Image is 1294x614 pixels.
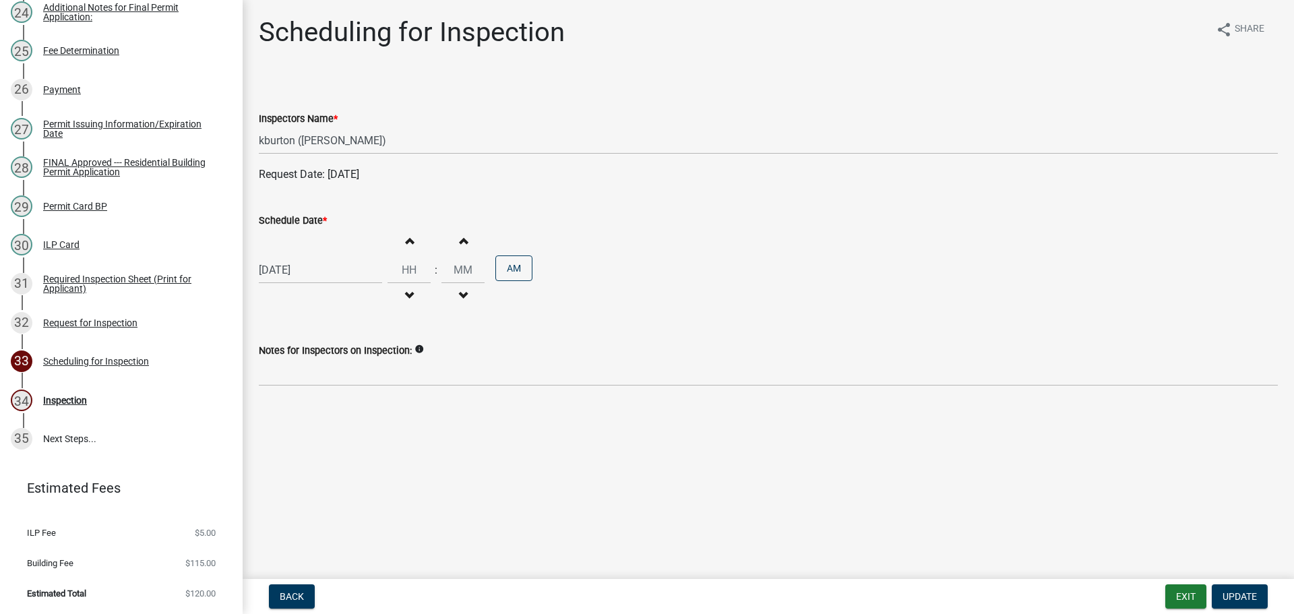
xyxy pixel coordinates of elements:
[414,344,424,354] i: info
[11,40,32,61] div: 25
[11,428,32,450] div: 35
[27,528,56,537] span: ILP Fee
[280,591,304,602] span: Back
[195,528,216,537] span: $5.00
[259,115,338,124] label: Inspectors Name
[388,256,431,284] input: Hours
[11,390,32,411] div: 34
[11,273,32,295] div: 31
[1205,16,1275,42] button: shareShare
[259,16,565,49] h1: Scheduling for Inspection
[1235,22,1264,38] span: Share
[1216,22,1232,38] i: share
[43,85,81,94] div: Payment
[43,274,221,293] div: Required Inspection Sheet (Print for Applicant)
[185,589,216,598] span: $120.00
[43,46,119,55] div: Fee Determination
[43,318,137,328] div: Request for Inspection
[1165,584,1206,609] button: Exit
[11,234,32,255] div: 30
[43,396,87,405] div: Inspection
[495,255,532,281] button: AM
[1212,584,1268,609] button: Update
[43,357,149,366] div: Scheduling for Inspection
[441,256,485,284] input: Minutes
[1223,591,1257,602] span: Update
[259,166,1278,183] p: Request Date: [DATE]
[43,158,221,177] div: FINAL Approved --- Residential Building Permit Application
[11,79,32,100] div: 26
[43,202,107,211] div: Permit Card BP
[269,584,315,609] button: Back
[27,589,86,598] span: Estimated Total
[11,156,32,178] div: 28
[11,118,32,140] div: 27
[259,346,412,356] label: Notes for Inspectors on Inspection:
[43,119,221,138] div: Permit Issuing Information/Expiration Date
[11,1,32,23] div: 24
[11,474,221,501] a: Estimated Fees
[259,216,327,226] label: Schedule Date
[11,350,32,372] div: 33
[259,256,382,284] input: mm/dd/yyyy
[43,3,221,22] div: Additional Notes for Final Permit Application:
[11,312,32,334] div: 32
[11,195,32,217] div: 29
[185,559,216,567] span: $115.00
[431,262,441,278] div: :
[43,240,80,249] div: ILP Card
[27,559,73,567] span: Building Fee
